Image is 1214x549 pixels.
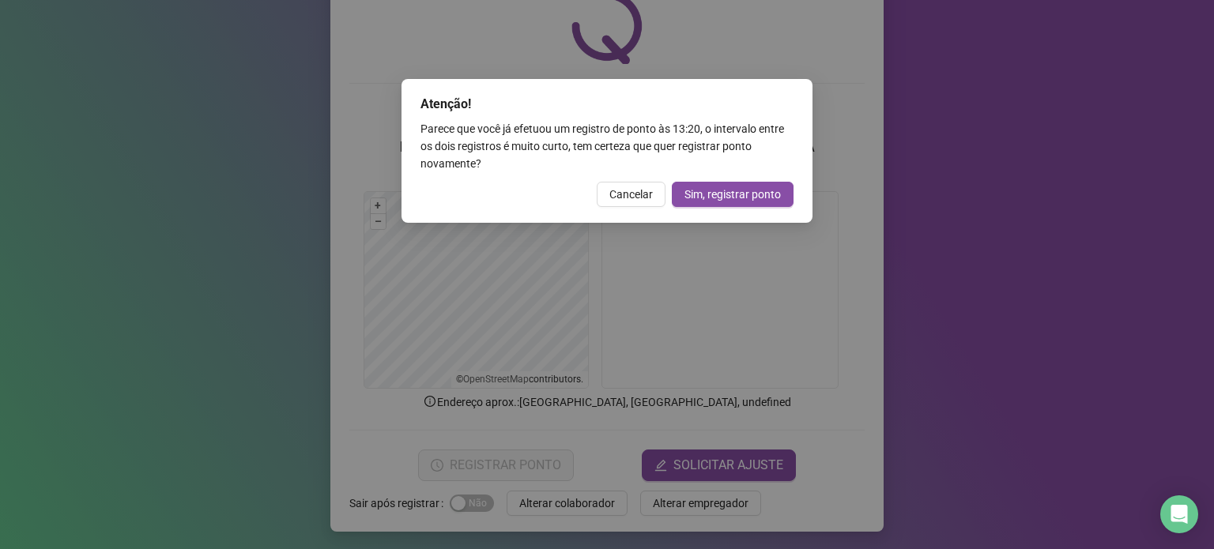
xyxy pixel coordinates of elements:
[597,182,665,207] button: Cancelar
[420,95,794,114] div: Atenção!
[609,186,653,203] span: Cancelar
[420,120,794,172] div: Parece que você já efetuou um registro de ponto às 13:20 , o intervalo entre os dois registros é ...
[672,182,794,207] button: Sim, registrar ponto
[1160,495,1198,533] div: Open Intercom Messenger
[684,186,781,203] span: Sim, registrar ponto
